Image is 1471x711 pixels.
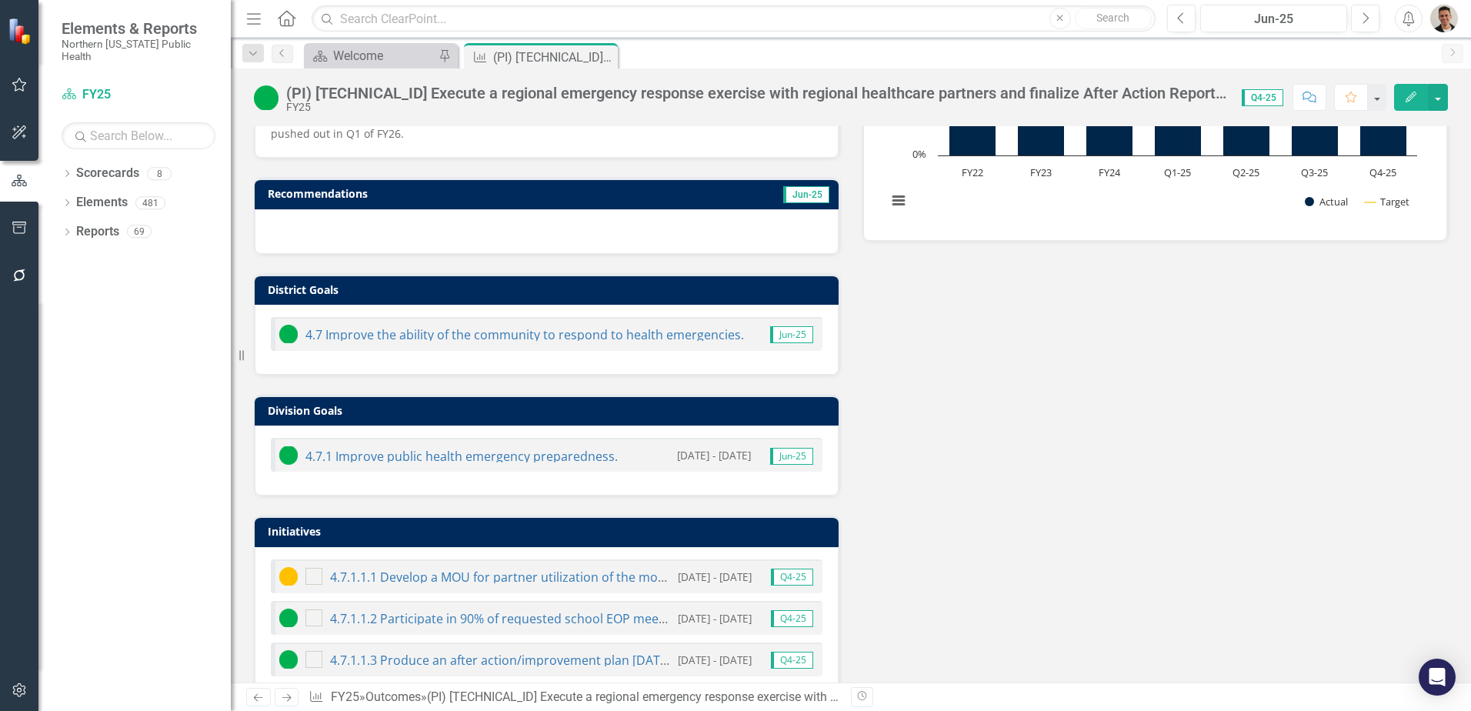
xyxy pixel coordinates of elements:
[305,326,744,343] a: 4.7 Improve the ability of the community to respond to health emergencies.
[330,610,690,627] a: 4.7.1.1.2 Participate in 90% of requested school EOP meetings.
[62,38,215,63] small: Northern [US_STATE] Public Health
[331,689,359,704] a: FY25
[286,102,1226,113] div: FY25
[770,448,813,465] span: Jun-25
[76,165,139,182] a: Scorecards
[135,196,165,209] div: 481
[771,569,813,586] span: Q4-25
[1301,165,1328,179] text: Q3-25
[279,325,298,343] img: On Target
[783,186,829,203] span: Jun-25
[493,48,614,67] div: (PI) [TECHNICAL_ID] Execute a regional emergency response exercise with regional healthcare partn...
[678,653,752,667] small: [DATE] - [DATE]
[268,526,831,537] h3: Initiatives
[312,5,1156,32] input: Search ClearPoint...
[279,567,298,586] img: In Progress
[1369,165,1396,179] text: Q4-25
[330,652,802,669] a: 4.7.1.1.3 Produce an after action/improvement plan [DATE] following the exercise.
[279,650,298,669] img: On Target
[309,689,839,706] div: » »
[365,689,421,704] a: Outcomes
[1096,12,1129,24] span: Search
[8,17,35,44] img: ClearPoint Strategy
[62,19,215,38] span: Elements & Reports
[1233,165,1259,179] text: Q2-25
[62,86,215,104] a: FY25
[1430,5,1458,32] img: Mike Escobar
[770,326,813,343] span: Jun-25
[286,85,1226,102] div: (PI) [TECHNICAL_ID] Execute a regional emergency response exercise with regional healthcare partn...
[1030,165,1052,179] text: FY23
[1206,10,1342,28] div: Jun-25
[76,223,119,241] a: Reports
[1419,659,1456,696] div: Open Intercom Messenger
[305,448,618,465] a: 4.7.1 Improve public health emergency preparedness.
[268,405,831,416] h3: Division Goals
[678,569,752,584] small: [DATE] - [DATE]
[76,194,128,212] a: Elements
[1200,5,1347,32] button: Jun-25
[1365,195,1410,209] button: Show Target
[1305,195,1348,209] button: Show Actual
[678,611,752,626] small: [DATE] - [DATE]
[268,284,831,295] h3: District Goals
[912,147,926,161] text: 0%
[333,46,435,65] div: Welcome
[254,85,279,110] img: On Target
[279,446,298,465] img: On Target
[1164,165,1191,179] text: Q1-25
[1075,8,1152,29] button: Search
[308,46,435,65] a: Welcome
[127,225,152,239] div: 69
[771,652,813,669] span: Q4-25
[62,122,215,149] input: Search Below...
[677,448,751,462] small: [DATE] - [DATE]
[330,569,866,586] a: 4.7.1.1.1 Develop a MOU for partner utilization of the mobile medical/command post vehicle.
[771,610,813,627] span: Q4-25
[888,190,909,212] button: View chart menu, Chart
[427,689,1249,704] div: (PI) [TECHNICAL_ID] Execute a regional emergency response exercise with regional healthcare partn...
[962,165,983,179] text: FY22
[1155,117,1202,155] path: Q1-25, 25. Actual.
[1242,89,1283,106] span: Q4-25
[279,609,298,627] img: On Target
[147,167,172,180] div: 8
[1099,165,1121,179] text: FY24
[268,188,649,199] h3: Recommendations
